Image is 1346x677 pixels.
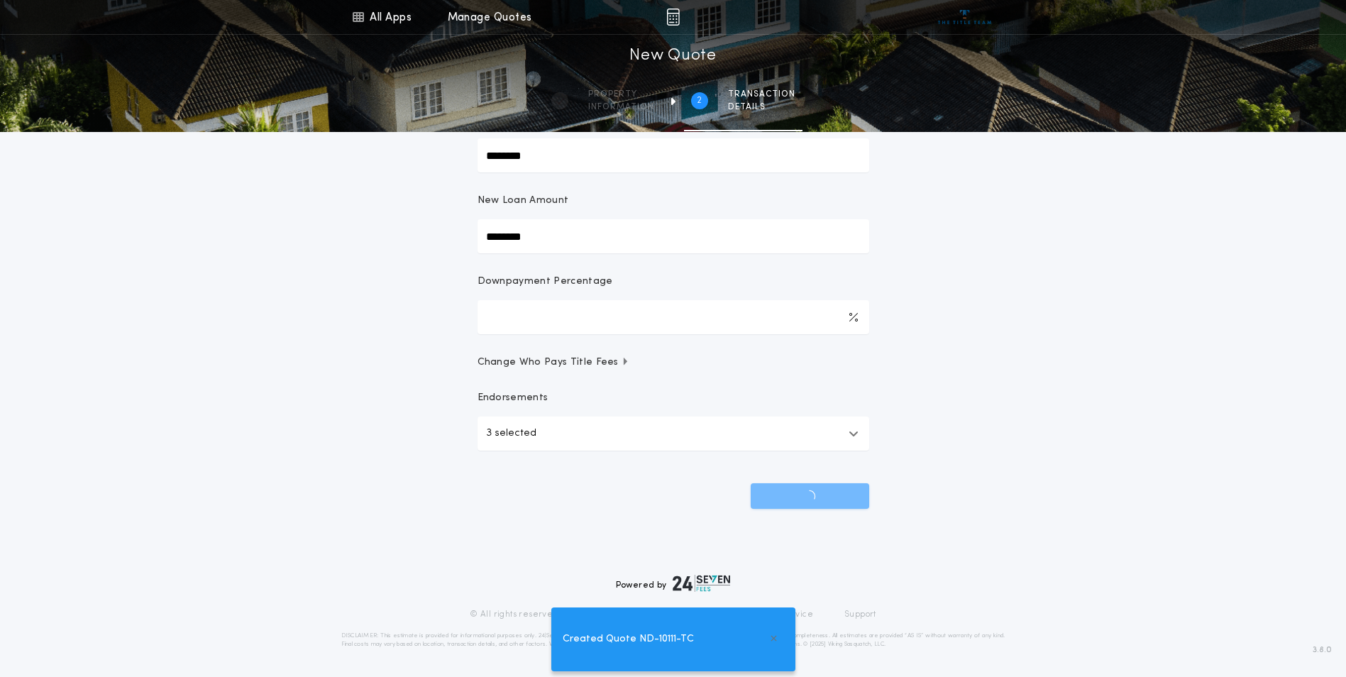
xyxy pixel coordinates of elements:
input: Sale Price [478,138,869,172]
h1: New Quote [629,45,716,67]
input: Downpayment Percentage [478,300,869,334]
button: Change Who Pays Title Fees [478,356,869,370]
img: logo [673,575,731,592]
input: New Loan Amount [478,219,869,253]
button: 3 selected [478,417,869,451]
span: Property [588,89,654,100]
div: Powered by [616,575,731,592]
p: New Loan Amount [478,194,569,208]
p: Endorsements [478,391,869,405]
p: 3 selected [486,425,536,442]
span: Transaction [728,89,795,100]
h2: 2 [697,95,702,106]
span: information [588,101,654,113]
span: Created Quote ND-10111-TC [563,632,694,647]
span: details [728,101,795,113]
p: Downpayment Percentage [478,275,613,289]
span: Change Who Pays Title Fees [478,356,630,370]
img: vs-icon [938,10,991,24]
img: img [666,9,680,26]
